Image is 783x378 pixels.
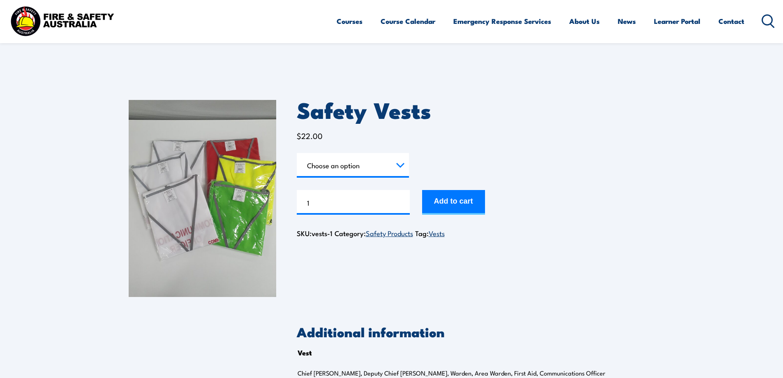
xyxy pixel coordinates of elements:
[366,228,413,238] a: Safety Products
[297,326,655,337] h2: Additional information
[297,228,333,238] span: SKU:
[429,228,445,238] a: Vests
[453,10,551,32] a: Emergency Response Services
[422,190,485,215] button: Add to cart
[298,346,312,359] th: Vest
[337,10,363,32] a: Courses
[654,10,700,32] a: Learner Portal
[297,190,410,215] input: Product quantity
[297,130,301,141] span: $
[335,228,413,238] span: Category:
[298,369,628,377] p: Chief [PERSON_NAME], Deputy Chief [PERSON_NAME], Warden, Area Warden, First Aid, Communications O...
[415,228,445,238] span: Tag:
[569,10,600,32] a: About Us
[129,100,276,297] img: Safety Vests
[297,130,323,141] bdi: 22.00
[381,10,435,32] a: Course Calendar
[718,10,744,32] a: Contact
[618,10,636,32] a: News
[297,100,655,119] h1: Safety Vests
[312,228,333,238] span: vests-1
